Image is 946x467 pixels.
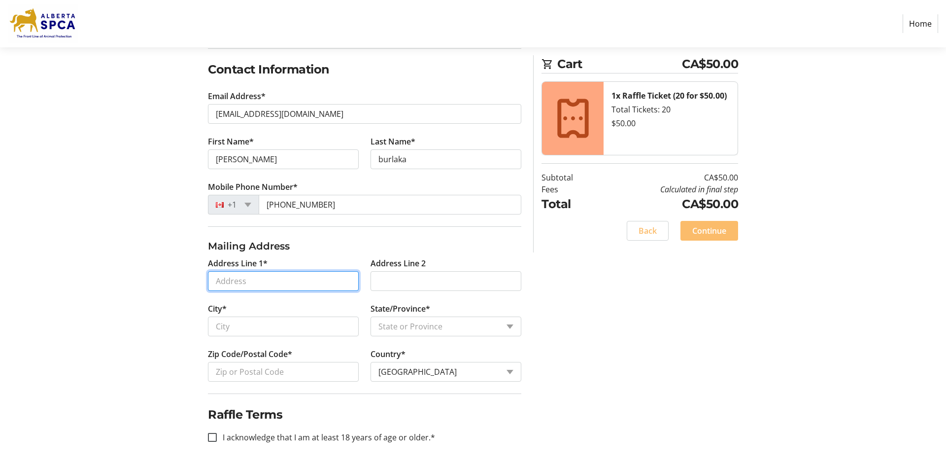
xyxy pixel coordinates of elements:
[208,348,292,360] label: Zip Code/Postal Code*
[259,195,521,215] input: (506) 234-5678
[208,257,268,269] label: Address Line 1*
[371,136,415,147] label: Last Name*
[208,317,359,336] input: City
[692,225,726,237] span: Continue
[208,239,521,253] h3: Mailing Address
[217,431,435,443] label: I acknowledge that I am at least 18 years of age or older.*
[598,195,738,213] td: CA$50.00
[208,271,359,291] input: Address
[903,14,938,33] a: Home
[541,172,598,183] td: Subtotal
[611,117,730,129] div: $50.00
[598,172,738,183] td: CA$50.00
[680,221,738,241] button: Continue
[371,257,426,269] label: Address Line 2
[208,61,521,78] h2: Contact Information
[208,90,266,102] label: Email Address*
[208,136,254,147] label: First Name*
[541,183,598,195] td: Fees
[557,55,682,73] span: Cart
[371,303,430,315] label: State/Province*
[639,225,657,237] span: Back
[627,221,669,241] button: Back
[371,348,405,360] label: Country*
[611,90,727,101] strong: 1x Raffle Ticket (20 for $50.00)
[541,195,598,213] td: Total
[598,183,738,195] td: Calculated in final step
[208,181,298,193] label: Mobile Phone Number*
[208,406,521,424] h2: Raffle Terms
[208,362,359,382] input: Zip or Postal Code
[682,55,738,73] span: CA$50.00
[8,4,78,43] img: Alberta SPCA's Logo
[611,104,730,115] div: Total Tickets: 20
[208,303,227,315] label: City*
